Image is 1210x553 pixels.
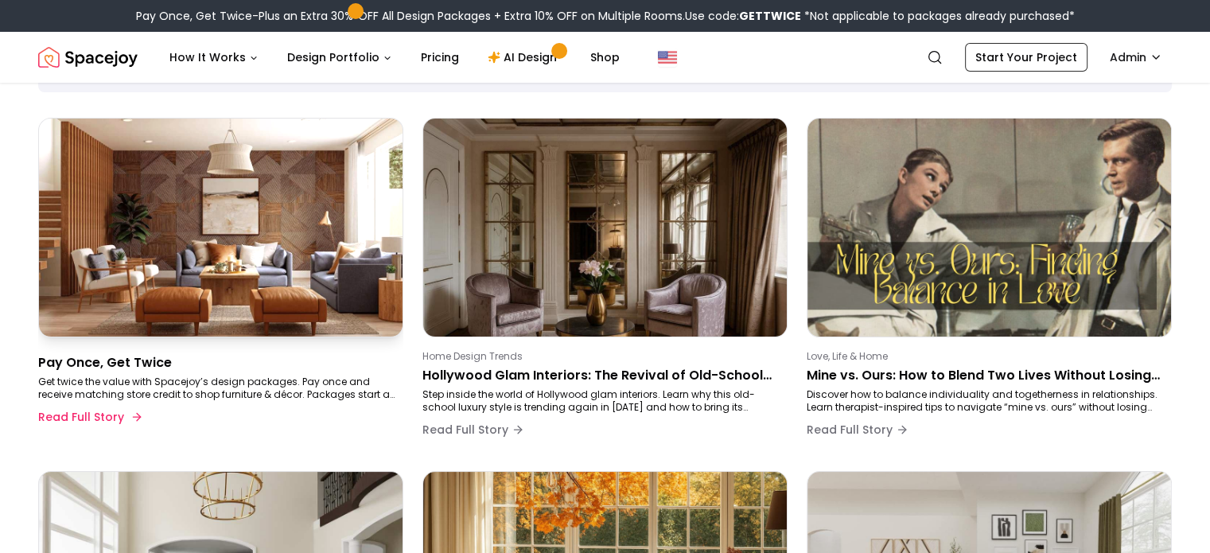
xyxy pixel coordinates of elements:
[38,32,1172,83] nav: Global
[422,118,788,452] a: Hollywood Glam Interiors: The Revival of Old-School Luxury in 2025Home Design TrendsHollywood Gla...
[38,353,397,372] p: Pay Once, Get Twice
[807,350,1165,363] p: Love, Life & Home
[801,8,1075,24] span: *Not applicable to packages already purchased*
[408,41,472,73] a: Pricing
[1100,43,1172,72] button: Admin
[38,401,140,433] button: Read Full Story
[807,366,1165,385] p: Mine vs. Ours: How to Blend Two Lives Without Losing Yourself (and Without Losing Each Other)
[807,388,1165,414] p: Discover how to balance individuality and togetherness in relationships. Learn therapist-inspired...
[965,43,1087,72] a: Start Your Project
[422,366,781,385] p: Hollywood Glam Interiors: The Revival of Old-School Luxury in [DATE]
[422,388,781,414] p: Step inside the world of Hollywood glam interiors. Learn why this old-school luxury style is tren...
[685,8,801,24] span: Use code:
[157,41,271,73] button: How It Works
[157,41,632,73] nav: Main
[38,41,138,73] img: Spacejoy Logo
[38,376,397,401] p: Get twice the value with Spacejoy’s design packages. Pay once and receive matching store credit t...
[38,118,403,452] a: Pay Once, Get TwicePay Once, Get TwiceGet twice the value with Spacejoy’s design packages. Pay on...
[658,48,677,67] img: United States
[578,41,632,73] a: Shop
[475,41,574,73] a: AI Design
[739,8,801,24] b: GETTWICE
[136,8,1075,24] div: Pay Once, Get Twice-Plus an Extra 30% OFF All Design Packages + Extra 10% OFF on Multiple Rooms.
[423,119,787,337] img: Hollywood Glam Interiors: The Revival of Old-School Luxury in 2025
[807,414,908,446] button: Read Full Story
[422,414,524,446] button: Read Full Story
[807,118,1172,452] a: Mine vs. Ours: How to Blend Two Lives Without Losing Yourself (and Without Losing Each Other)Love...
[807,119,1171,337] img: Mine vs. Ours: How to Blend Two Lives Without Losing Yourself (and Without Losing Each Other)
[422,350,781,363] p: Home Design Trends
[38,41,138,73] a: Spacejoy
[39,119,403,337] img: Pay Once, Get Twice
[274,41,405,73] button: Design Portfolio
